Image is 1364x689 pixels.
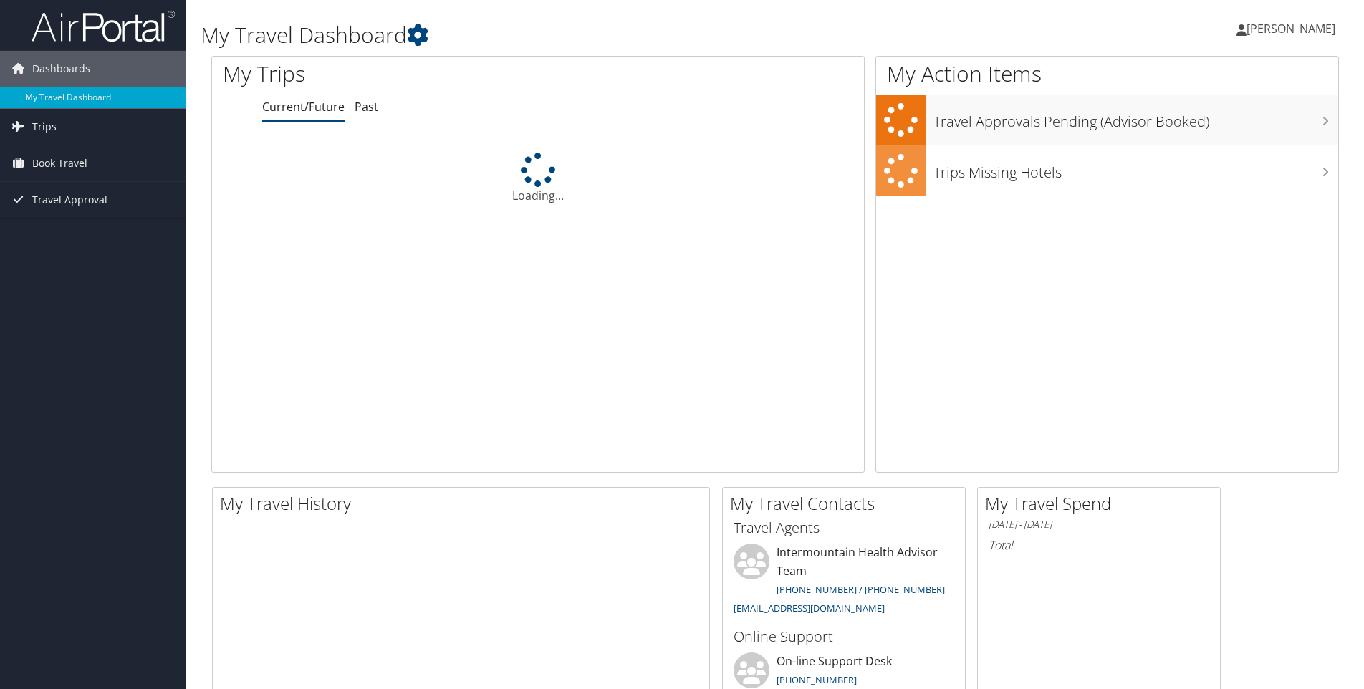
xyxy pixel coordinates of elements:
[989,518,1209,531] h6: [DATE] - [DATE]
[220,491,709,516] h2: My Travel History
[32,109,57,145] span: Trips
[933,105,1338,132] h3: Travel Approvals Pending (Advisor Booked)
[734,602,885,615] a: [EMAIL_ADDRESS][DOMAIN_NAME]
[201,20,966,50] h1: My Travel Dashboard
[32,51,90,87] span: Dashboards
[876,59,1338,89] h1: My Action Items
[355,99,378,115] a: Past
[734,627,954,647] h3: Online Support
[212,153,864,204] div: Loading...
[933,155,1338,183] h3: Trips Missing Hotels
[262,99,345,115] a: Current/Future
[32,182,107,218] span: Travel Approval
[876,95,1338,145] a: Travel Approvals Pending (Advisor Booked)
[734,518,954,538] h3: Travel Agents
[777,583,945,596] a: [PHONE_NUMBER] / [PHONE_NUMBER]
[223,59,582,89] h1: My Trips
[32,9,175,43] img: airportal-logo.png
[989,537,1209,553] h6: Total
[985,491,1220,516] h2: My Travel Spend
[876,145,1338,196] a: Trips Missing Hotels
[1247,21,1335,37] span: [PERSON_NAME]
[1236,7,1350,50] a: [PERSON_NAME]
[726,544,961,620] li: Intermountain Health Advisor Team
[777,673,857,686] a: [PHONE_NUMBER]
[730,491,965,516] h2: My Travel Contacts
[32,145,87,181] span: Book Travel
